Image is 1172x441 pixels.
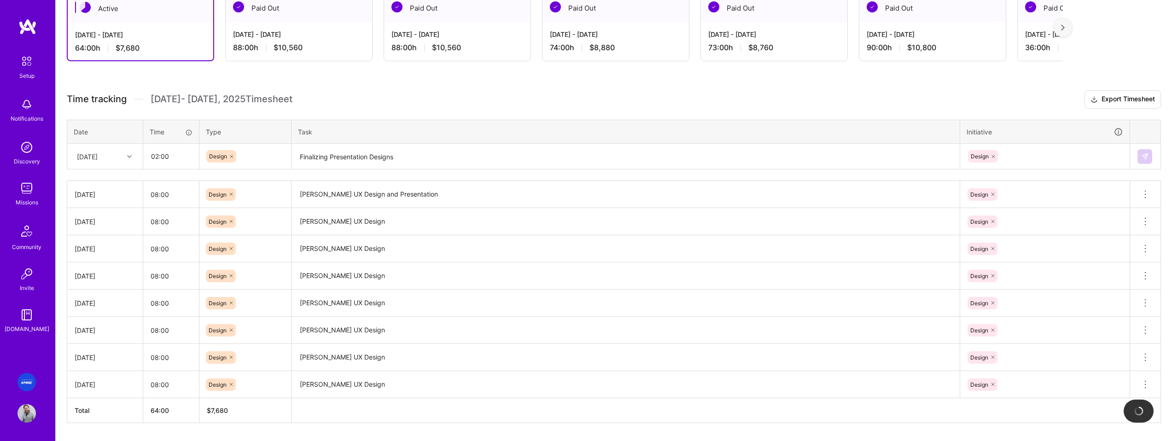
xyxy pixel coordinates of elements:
textarea: [PERSON_NAME] UX Design [292,263,959,289]
span: Design [209,354,227,361]
span: $8,880 [589,43,615,52]
textarea: [PERSON_NAME] UX Design [292,372,959,397]
span: Time tracking [67,93,127,105]
span: $7,680 [116,43,140,53]
input: HH:MM [143,318,199,342]
div: 88:00 h [391,43,523,52]
img: Community [16,220,38,242]
img: User Avatar [17,404,36,423]
span: Design [970,191,988,198]
img: KPMG: UX for Valari [17,373,36,391]
th: 64:00 [143,398,199,423]
input: HH:MM [143,209,199,234]
input: HH:MM [143,264,199,288]
input: HH:MM [143,291,199,315]
textarea: Finalizing Presentation Designs [292,145,959,169]
th: Type [199,120,292,144]
span: $10,800 [907,43,936,52]
img: teamwork [17,179,36,197]
th: Task [292,120,960,144]
div: [DATE] [75,244,135,254]
img: discovery [17,138,36,157]
span: Design [970,381,988,388]
div: [DATE] - [DATE] [708,29,840,39]
div: [DATE] - [DATE] [550,29,682,39]
img: logo [18,18,37,35]
span: Design [970,273,988,279]
div: [DATE] [75,217,135,226]
div: [DOMAIN_NAME] [5,324,49,334]
span: Design [209,191,227,198]
span: Design [209,273,227,279]
div: 36:00 h [1025,43,1157,52]
div: [DATE] [75,380,135,389]
div: 73:00 h [708,43,840,52]
a: KPMG: UX for Valari [15,373,38,391]
img: Paid Out [391,1,402,12]
div: [DATE] - [DATE] [391,29,523,39]
i: icon Download [1090,95,1098,104]
textarea: [PERSON_NAME] UX Design [292,209,959,234]
span: Design [209,245,227,252]
input: HH:MM [144,144,198,168]
div: [DATE] - [DATE] [867,29,998,39]
div: Discovery [14,157,40,166]
textarea: [PERSON_NAME] UX Design [292,318,959,343]
div: 90:00 h [867,43,998,52]
div: [DATE] [75,298,135,308]
span: Design [970,354,988,361]
span: $ 7,680 [207,406,228,414]
div: [DATE] - [DATE] [1025,29,1157,39]
span: Design [970,300,988,307]
img: right [1061,24,1065,31]
span: Design [970,218,988,225]
div: Initiative [967,127,1123,137]
div: Setup [19,71,35,81]
a: User Avatar [15,404,38,423]
div: [DATE] - [DATE] [75,30,206,40]
div: Community [12,242,41,252]
img: setup [17,52,36,71]
textarea: [PERSON_NAME] UX Design and Presentation [292,182,959,207]
span: Design [209,327,227,334]
div: [DATE] [75,190,135,199]
div: [DATE] [75,325,135,335]
input: HH:MM [143,345,199,370]
span: Design [209,381,227,388]
span: $10,560 [432,43,461,52]
th: Total [67,398,143,423]
span: [DATE] - [DATE] , 2025 Timesheet [151,93,292,105]
div: 88:00 h [233,43,365,52]
div: 64:00 h [75,43,206,53]
span: Design [209,218,227,225]
div: Notifications [11,114,43,123]
img: Paid Out [1025,1,1036,12]
img: Paid Out [550,1,561,12]
textarea: [PERSON_NAME] UX Design [292,290,959,316]
span: Design [209,153,227,160]
input: HH:MM [143,237,199,261]
span: Design [970,245,988,252]
button: Export Timesheet [1085,90,1161,109]
textarea: [PERSON_NAME] UX Design [292,345,959,370]
th: Date [67,120,143,144]
img: Active [80,2,91,13]
div: Time [150,127,192,137]
img: Invite [17,265,36,283]
div: [DATE] - [DATE] [233,29,365,39]
img: Paid Out [708,1,719,12]
div: [DATE] [75,353,135,362]
img: loading [1132,405,1145,417]
span: Design [970,327,988,334]
span: Design [209,300,227,307]
span: $8,760 [748,43,773,52]
img: bell [17,95,36,114]
span: $10,560 [274,43,303,52]
input: HH:MM [143,372,199,397]
input: HH:MM [143,182,199,207]
img: Paid Out [867,1,878,12]
img: guide book [17,306,36,324]
i: icon Chevron [127,154,132,159]
textarea: [PERSON_NAME] UX Design [292,236,959,261]
div: [DATE] [77,151,98,161]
